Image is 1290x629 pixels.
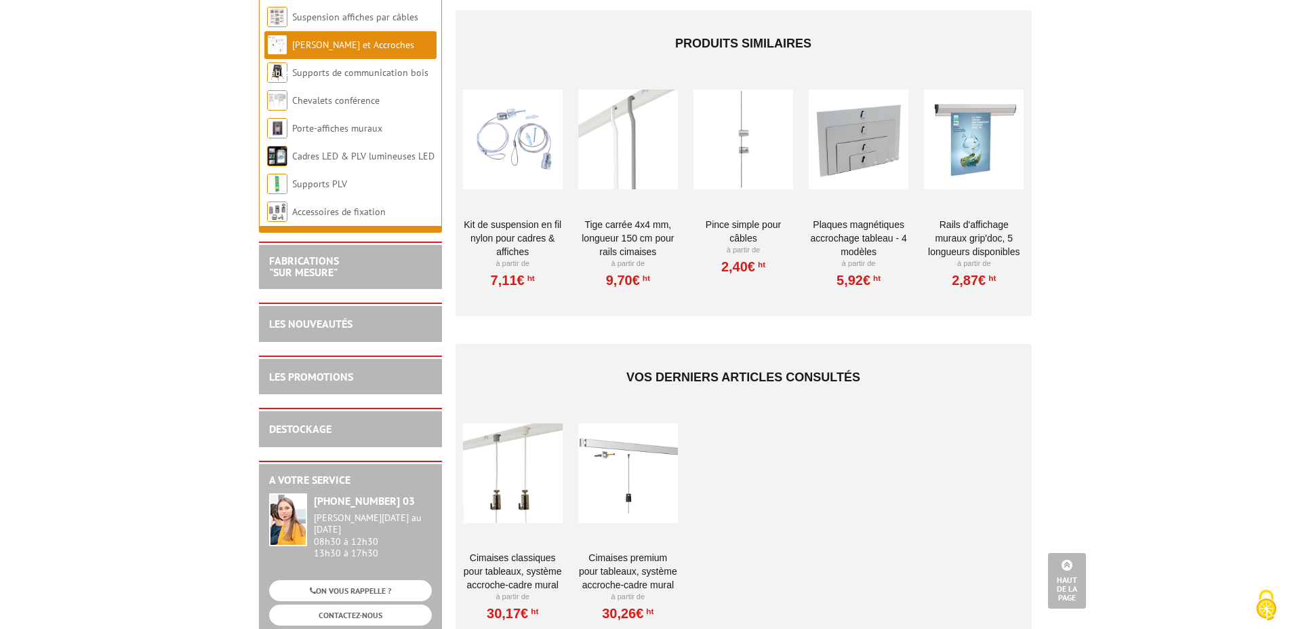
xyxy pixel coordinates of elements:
img: Suspension affiches par câbles [267,7,287,27]
a: 9,70€HT [606,276,650,284]
a: Cimaises CLASSIQUES pour tableaux, système accroche-cadre mural [463,551,563,592]
p: À partir de [463,259,563,269]
a: 7,11€HT [491,276,535,284]
p: À partir de [463,592,563,603]
sup: HT [640,273,650,283]
a: Supports PLV [292,178,347,190]
a: ON VOUS RAPPELLE ? [269,580,432,601]
div: 08h30 à 12h30 13h30 à 17h30 [314,512,432,559]
sup: HT [528,607,538,616]
a: 2,40€HT [721,263,765,271]
a: [PERSON_NAME] et Accroches tableaux [267,39,414,79]
a: Plaques magnétiques accrochage tableau - 4 modèles [809,218,908,259]
a: Cimaises PREMIUM pour tableaux, système accroche-cadre mural [578,551,678,592]
span: Vos derniers articles consultés [626,370,860,384]
img: Supports PLV [267,174,287,194]
a: Porte-affiches muraux [292,122,382,134]
sup: HT [986,273,996,283]
a: Rails d'affichage muraux Grip'Doc, 5 longueurs disponibles [924,218,1024,259]
a: Tige carrée 4x4 mm, longueur 150 cm pour rails cimaises [578,218,678,259]
a: Chevalets conférence [292,94,380,107]
a: Kit de suspension en fil nylon pour cadres & affiches [463,218,563,259]
p: À partir de [578,592,678,603]
p: À partir de [693,245,793,256]
div: [PERSON_NAME][DATE] au [DATE] [314,512,432,535]
a: CONTACTEZ-NOUS [269,605,432,626]
p: À partir de [809,259,908,269]
a: Suspension affiches par câbles [292,11,418,23]
strong: [PHONE_NUMBER] 03 [314,494,415,508]
sup: HT [870,273,881,283]
a: FABRICATIONS"Sur Mesure" [269,254,339,280]
a: 5,92€HT [837,276,881,284]
a: Accessoires de fixation [292,206,386,218]
a: Haut de la page [1048,553,1086,609]
a: 30,26€HT [602,609,653,617]
p: À partir de [924,259,1024,269]
img: Cookies (fenêtre modale) [1249,588,1283,622]
img: Chevalets conférence [267,90,287,111]
button: Cookies (fenêtre modale) [1243,583,1290,629]
img: Accessoires de fixation [267,202,287,222]
a: LES PROMOTIONS [269,370,353,383]
img: Cadres LED & PLV lumineuses LED [267,146,287,166]
h2: A votre service [269,474,432,487]
a: Cadres LED & PLV lumineuses LED [292,150,435,162]
span: Produits similaires [675,37,811,50]
a: Supports de communication bois [292,66,428,79]
sup: HT [643,607,653,616]
img: widget-service.jpg [269,493,307,546]
sup: HT [755,260,765,269]
p: À partir de [578,259,678,269]
a: 30,17€HT [487,609,538,617]
a: Pince simple pour câbles [693,218,793,245]
img: Cimaises et Accroches tableaux [267,35,287,55]
a: LES NOUVEAUTÉS [269,317,352,330]
a: 2,87€HT [952,276,996,284]
a: DESTOCKAGE [269,422,331,436]
sup: HT [525,273,535,283]
img: Porte-affiches muraux [267,118,287,138]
